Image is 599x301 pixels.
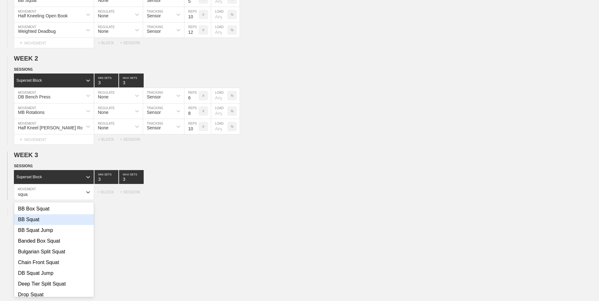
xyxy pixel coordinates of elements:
[14,38,94,48] div: MOVEMENT
[14,214,94,225] div: BB Squat
[14,257,94,268] div: Chain Front Squat
[202,13,204,16] p: #
[120,41,145,45] div: + SESSION
[202,125,204,128] p: #
[16,175,42,179] div: Superset Block
[231,94,234,97] p: %
[14,164,33,168] span: SESSION 1
[147,13,161,18] div: Sensor
[98,13,108,18] div: None
[18,94,51,99] div: DB Bench Press
[14,236,94,246] div: Banded Box Squat
[211,7,227,22] input: Any
[18,110,45,115] div: MB Rotations
[119,74,144,87] input: None
[14,209,44,216] div: WEEK 4
[14,246,94,257] div: Bulgarian Split Squat
[14,134,94,145] div: MOVEMENT
[211,22,227,38] input: Any
[147,125,161,130] div: Sensor
[98,110,108,115] div: None
[231,28,234,32] p: %
[98,29,108,34] div: None
[98,190,120,194] div: + BLOCK
[202,94,204,97] p: #
[18,125,86,130] div: Half Kneel [PERSON_NAME] Row
[14,55,38,62] span: WEEK 2
[567,271,599,301] iframe: Chat Widget
[14,151,38,158] span: WEEK 3
[14,204,94,214] div: BB Box Squat
[14,268,94,279] div: DB Squat Jump
[147,29,161,34] div: Sensor
[14,279,94,289] div: Deep Tier Split Squat
[18,13,68,18] div: Half Kneeling Open Book
[211,103,227,119] input: Any
[231,125,234,128] p: %
[231,13,234,16] p: %
[120,137,145,142] div: + SESSION
[147,110,161,115] div: Sensor
[98,41,120,45] div: + BLOCK
[211,119,227,134] input: Any
[202,28,204,32] p: #
[98,125,108,130] div: None
[16,78,42,83] div: Superset Block
[147,94,161,99] div: Sensor
[202,109,204,113] p: #
[18,29,56,34] div: Weighted Deadbug
[98,94,108,99] div: None
[14,210,17,215] span: +
[14,289,94,300] div: Drop Squat
[98,137,120,142] div: + BLOCK
[20,40,22,45] span: +
[14,225,94,236] div: BB Squat Jump
[14,67,33,72] span: SESSION 1
[211,88,227,103] input: Any
[20,137,22,142] span: +
[231,109,234,113] p: %
[119,170,144,184] input: None
[120,190,145,194] div: + SESSION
